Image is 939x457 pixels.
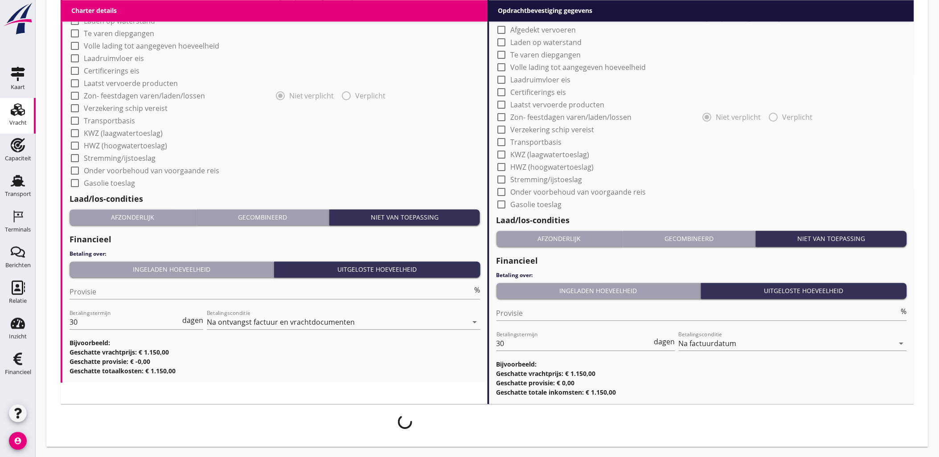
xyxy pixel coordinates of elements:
i: arrow_drop_down [896,338,907,349]
i: account_circle [9,432,27,450]
input: Provisie [70,285,473,299]
label: Laatst vervoerde producten [511,100,605,109]
button: Uitgeloste hoeveelheid [274,261,480,277]
h4: Betaling over: [496,271,907,279]
div: Relatie [9,298,27,304]
div: Gecombineerd [627,234,752,243]
label: Zon- feestdagen varen/laden/lossen [84,91,205,100]
label: Onder voorbehoud van voorgaande reis [511,188,646,196]
div: Niet van toepassing [759,234,903,243]
h3: Bijvoorbeeld: [496,359,907,369]
label: Stremming/ijstoeslag [84,154,156,163]
label: Onder voorbehoud van voorgaande reis [84,166,219,175]
div: Inzicht [9,334,27,339]
label: Verzekering schip vereist [84,104,168,113]
div: % [899,308,907,315]
h2: Laad/los-condities [70,193,480,205]
label: Volle lading tot aangegeven hoeveelheid [511,63,646,72]
div: dagen [180,317,203,324]
label: Laden op waterstand [84,16,155,25]
h3: Geschatte totaalkosten: € 1.150,00 [70,366,480,375]
h2: Laad/los-condities [496,214,907,226]
div: dagen [652,338,675,345]
h2: Financieel [70,233,480,245]
button: Niet van toepassing [756,231,907,247]
div: Financieel [5,369,31,375]
label: Stremming/ijstoeslag [511,175,582,184]
input: Betalingstermijn [70,315,180,329]
label: Transportbasis [84,116,135,125]
label: KWZ (laagwatertoeslag) [511,150,590,159]
h3: Geschatte vrachtprijs: € 1.150,00 [496,369,907,378]
button: Niet van toepassing [329,209,480,225]
div: Kaart [11,84,25,90]
div: Afzonderlijk [500,234,619,243]
img: logo-small.a267ee39.svg [2,2,34,35]
label: Transportbasis [511,138,562,147]
div: Berichten [5,262,31,268]
div: Transport [5,191,31,197]
div: Uitgeloste hoeveelheid [705,286,903,295]
input: Betalingstermijn [496,336,652,351]
div: Uitgeloste hoeveelheid [278,265,476,274]
div: Capaciteit [5,155,31,161]
h3: Bijvoorbeeld: [70,338,480,347]
label: Gasolie toeslag [84,179,135,188]
label: Havengelden betaald door: [511,0,602,9]
h3: Geschatte totale inkomsten: € 1.150,00 [496,388,907,397]
button: Gecombineerd [623,231,756,247]
div: Niet van toepassing [333,212,477,222]
label: Certificerings eis [511,88,566,97]
button: Afzonderlijk [70,209,197,225]
div: Na ontvangst factuur en vrachtdocumenten [207,318,355,326]
label: HWZ (hoogwatertoeslag) [511,163,594,171]
input: Provisie [496,306,900,320]
label: Certificerings eis [84,66,139,75]
label: Laden op waterstand [511,38,582,47]
h3: Geschatte provisie: € -0,00 [70,357,480,366]
div: % [473,286,480,294]
button: Ingeladen hoeveelheid [70,261,274,277]
div: Na factuurdatum [679,339,737,347]
div: Vracht [9,120,27,126]
label: Te varen diepgangen [84,29,154,38]
label: Te varen diepgangen [511,50,581,59]
label: Gasolie toeslag [511,200,562,209]
button: Ingeladen hoeveelheid [496,283,701,299]
label: Afgedekt vervoeren [84,4,149,13]
label: Volle lading tot aangegeven hoeveelheid [84,41,219,50]
label: Laatst vervoerde producten [84,79,178,88]
h4: Betaling over: [70,250,480,258]
div: Terminals [5,227,31,233]
label: Zon- feestdagen varen/laden/lossen [511,113,632,122]
button: Gecombineerd [197,209,329,225]
div: Ingeladen hoeveelheid [73,265,270,274]
button: Afzonderlijk [496,231,623,247]
label: Laadruimvloer eis [84,54,144,63]
h3: Geschatte vrachtprijs: € 1.150,00 [70,347,480,357]
div: Afzonderlijk [73,212,193,222]
label: Afgedekt vervoeren [511,25,576,34]
label: Verzekering schip vereist [511,125,595,134]
h3: Geschatte provisie: € 0,00 [496,378,907,388]
h2: Financieel [496,255,907,267]
div: Ingeladen hoeveelheid [500,286,697,295]
label: KWZ (laagwatertoeslag) [84,129,163,138]
label: Laadruimvloer eis [511,75,571,84]
i: arrow_drop_down [470,317,480,327]
div: Gecombineerd [200,212,325,222]
button: Uitgeloste hoeveelheid [701,283,907,299]
label: HWZ (hoogwatertoeslag) [84,141,167,150]
label: Brandstofkosten betaald door: [511,13,614,22]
